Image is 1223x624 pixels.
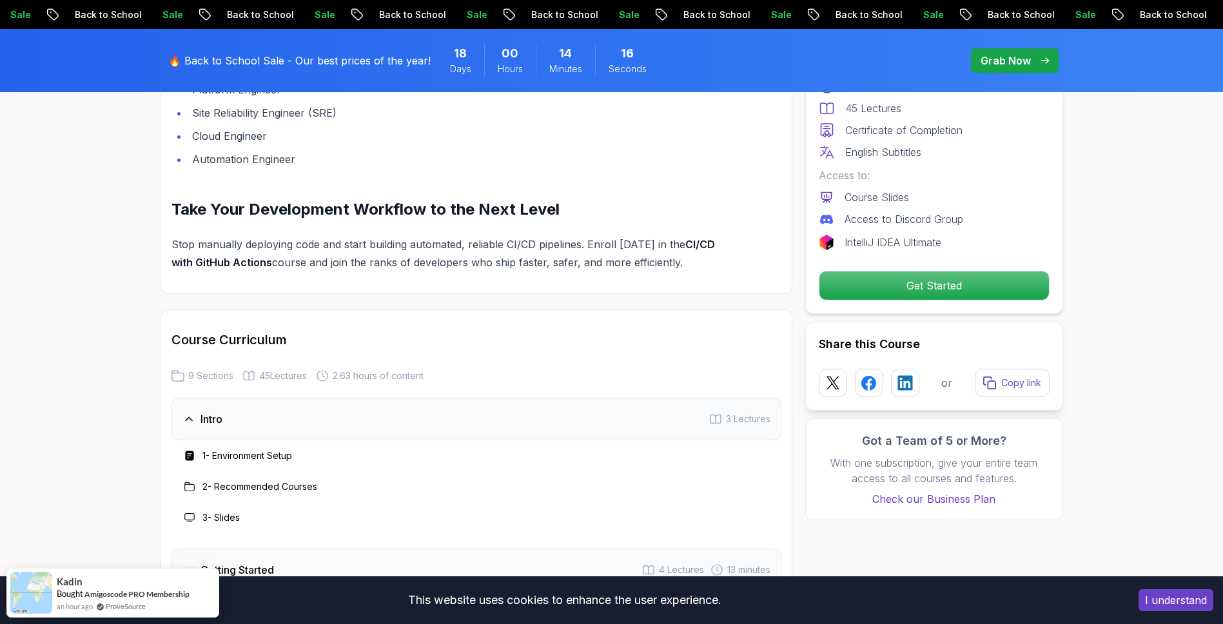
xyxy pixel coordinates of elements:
[57,576,83,587] span: Kadin
[549,63,582,75] span: Minutes
[1001,376,1041,389] p: Copy link
[10,586,1119,614] div: This website uses cookies to enhance the user experience.
[819,491,1050,507] a: Check our Business Plan
[201,562,274,578] h3: Getting Started
[603,8,644,21] p: Sale
[907,8,948,21] p: Sale
[259,369,307,382] span: 45 Lectures
[171,331,781,349] h2: Course Curriculum
[450,63,471,75] span: Days
[845,101,901,116] p: 45 Lectures
[1139,589,1213,611] button: Accept cookies
[454,44,467,63] span: 18 Days
[188,104,720,122] li: Site Reliability Engineer (SRE)
[57,601,93,612] span: an hour ago
[727,563,770,576] span: 13 minutes
[1059,8,1101,21] p: Sale
[188,150,720,168] li: Automation Engineer
[845,235,941,250] p: IntelliJ IDEA Ultimate
[975,369,1050,397] button: Copy link
[819,271,1050,300] button: Get Started
[84,589,190,599] a: Amigoscode PRO Membership
[819,432,1050,450] h3: Got a Team of 5 or More?
[845,190,909,205] p: Course Slides
[451,8,492,21] p: Sale
[819,455,1050,486] p: With one subscription, give your entire team access to all courses and features.
[819,8,907,21] p: Back to School
[171,398,781,440] button: Intro3 Lectures
[559,44,572,63] span: 14 Minutes
[755,8,796,21] p: Sale
[146,8,188,21] p: Sale
[819,168,1050,183] p: Access to:
[845,144,921,160] p: English Subtitles
[981,53,1031,68] p: Grab Now
[59,8,146,21] p: Back to School
[1124,8,1211,21] p: Back to School
[819,335,1050,353] h2: Share this Course
[333,369,424,382] span: 2.63 hours of content
[202,480,317,493] h3: 2 - Recommended Courses
[202,511,240,524] h3: 3 - Slides
[211,8,298,21] p: Back to School
[972,8,1059,21] p: Back to School
[498,63,523,75] span: Hours
[188,127,720,145] li: Cloud Engineer
[609,63,647,75] span: Seconds
[57,589,83,599] span: Bought
[202,449,292,462] h3: 1 - Environment Setup
[171,549,781,591] button: Getting Started4 Lectures 13 minutes
[363,8,451,21] p: Back to School
[667,8,755,21] p: Back to School
[941,375,952,391] p: or
[168,53,431,68] p: 🔥 Back to School Sale - Our best prices of the year!
[188,369,233,382] span: 9 Sections
[845,211,963,227] p: Access to Discord Group
[726,413,770,425] span: 3 Lectures
[171,235,720,271] p: Stop manually deploying code and start building automated, reliable CI/CD pipelines. Enroll [DATE...
[515,8,603,21] p: Back to School
[502,44,518,63] span: 0 Hours
[659,563,704,576] span: 4 Lectures
[201,411,222,427] h3: Intro
[10,572,52,614] img: provesource social proof notification image
[171,199,720,220] h2: Take Your Development Workflow to the Next Level
[845,122,963,138] p: Certificate of Completion
[621,44,634,63] span: 16 Seconds
[106,601,146,612] a: ProveSource
[819,235,834,250] img: jetbrains logo
[298,8,340,21] p: Sale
